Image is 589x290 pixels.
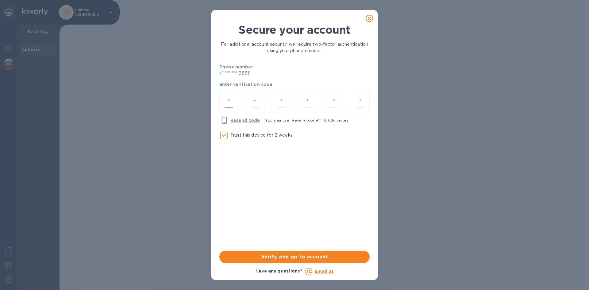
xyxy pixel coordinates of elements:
b: Have any questions? [256,269,302,273]
u: Resend code [230,118,260,123]
p: Trust this device for 2 weeks [230,132,293,138]
p: Enter verification code [219,81,370,87]
p: For additional account security, we require two-factor authentication using your phone number. [219,41,370,54]
a: Email us [315,269,333,274]
span: Verify and go to account [224,253,365,261]
h1: Secure your account [219,23,370,36]
b: Phone number [219,64,253,69]
button: Verify and go to account [219,251,370,263]
span: You can use 'Resend code' in 0 : 03 minutes [265,118,349,122]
